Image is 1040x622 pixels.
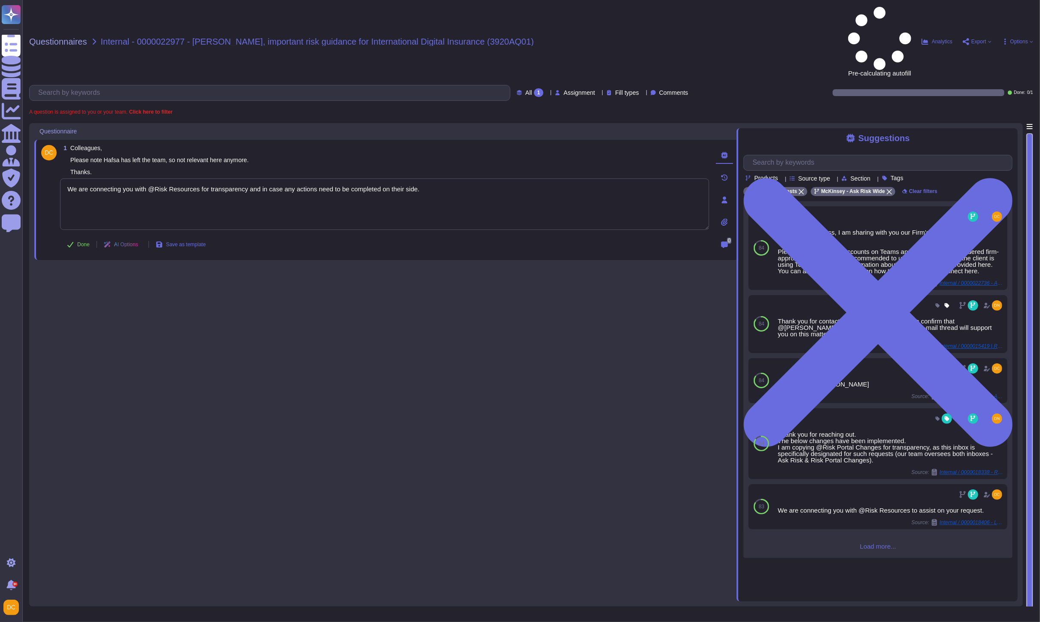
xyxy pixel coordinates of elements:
img: user [992,211,1002,222]
img: user [41,145,57,160]
span: 1 [60,145,67,151]
div: 9+ [12,582,18,587]
img: user [992,300,1002,311]
span: Export [971,39,986,44]
button: Save as template [149,236,213,253]
span: Done [77,242,90,247]
span: Questionnaires [29,37,87,46]
span: Done: [1014,91,1025,95]
div: We are connecting you with @Risk Resources to assist on your request. [778,507,1004,513]
input: Search by keywords [34,85,510,100]
span: Internal - 0000022977 - [PERSON_NAME], important risk guidance for International Digital Insuranc... [101,37,534,46]
span: Assignment [564,90,595,96]
span: Internal / 0000018406 - Laurens, important risk guidance for Project Spark (supplyhouse DD) (4160... [940,520,1004,525]
span: 83 [759,504,764,509]
textarea: We are connecting you with @Risk Resources for transparency and in case any actions need to be co... [60,178,709,230]
span: AI Options [114,242,138,247]
img: user [992,363,1002,374]
span: Fill types [615,90,639,96]
input: Search by keywords [748,155,1012,170]
span: Pre-calculating autofill [848,7,911,76]
img: user [992,414,1002,424]
span: 84 [759,441,764,446]
span: Source: [912,519,1004,526]
span: Save as template [166,242,206,247]
span: 0 / 1 [1027,91,1033,95]
span: Questionnaire [39,128,77,134]
span: Colleagues, Please note Hafsa has left the team, so not relevant here anymore. Thanks. [70,145,249,175]
span: 84 [759,321,764,326]
span: Analytics [932,39,952,44]
span: 0 [727,238,732,244]
button: Done [60,236,97,253]
span: 84 [759,245,764,251]
span: 84 [759,378,764,383]
img: user [3,600,19,615]
span: Comments [659,90,688,96]
b: Click here to filter [127,109,173,115]
button: Analytics [922,38,952,45]
div: 1 [534,88,544,97]
span: A question is assigned to you or your team. [29,109,173,115]
span: Options [1010,39,1028,44]
span: All [525,90,532,96]
span: Load more... [743,543,1013,550]
button: user [2,598,25,617]
img: user [992,489,1002,500]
